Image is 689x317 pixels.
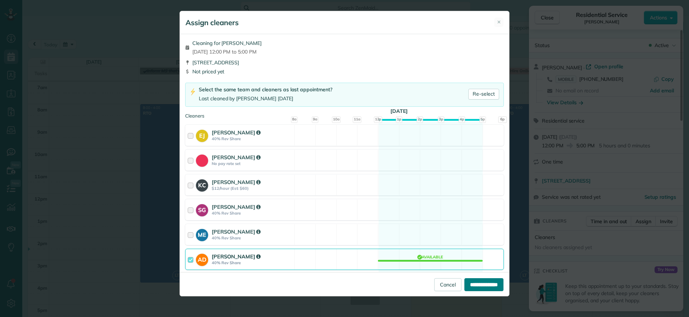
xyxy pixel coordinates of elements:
div: [STREET_ADDRESS] [185,59,504,66]
strong: [PERSON_NAME] [212,179,261,185]
span: ✕ [497,19,501,26]
strong: SG [196,204,208,214]
a: Re-select [468,89,499,100]
h5: Assign cleaners [186,18,239,28]
span: [DATE] 12:00 PM to 5:00 PM [192,48,262,55]
a: Cancel [434,278,461,291]
div: Cleaners [185,112,504,115]
strong: 40% Rev Share [212,211,292,216]
strong: No pay rate set [212,161,292,166]
strong: [PERSON_NAME] [212,203,261,210]
img: lightning-bolt-icon-94e5364df696ac2de96d3a42b8a9ff6ba979493684c50e6bbbcda72601fa0d29.png [190,88,196,96]
strong: KC [196,179,208,189]
strong: $12/hour (Est: $60) [212,186,292,191]
strong: 40% Rev Share [212,235,292,240]
strong: 40% Rev Share [212,136,292,141]
div: Select the same team and cleaners as last appointment? [199,86,332,93]
div: Last cleaned by [PERSON_NAME] [DATE] [199,95,332,102]
strong: [PERSON_NAME] [212,154,261,161]
span: Cleaning for [PERSON_NAME] [192,40,262,47]
strong: [PERSON_NAME] [212,129,261,136]
strong: EJ [196,130,208,140]
strong: 40% Rev Share [212,260,292,265]
strong: ME [196,229,208,239]
strong: [PERSON_NAME] [212,253,261,260]
strong: AD [196,254,208,264]
strong: [PERSON_NAME] [212,228,261,235]
div: Not priced yet [185,68,504,75]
